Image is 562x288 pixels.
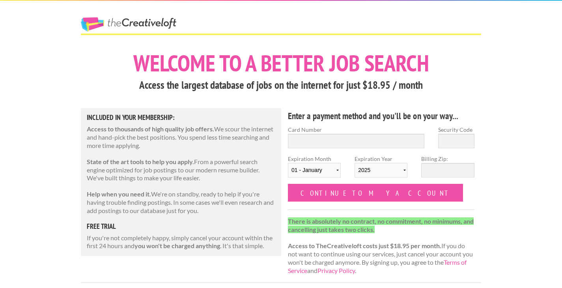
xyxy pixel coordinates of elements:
strong: you won't be charged anything [134,242,220,249]
h3: Access the largest database of jobs on the internet for just $18.95 / month [81,78,481,93]
strong: Help when you need it. [87,190,151,198]
a: Privacy Policy [317,267,355,274]
p: We scour the internet and hand-pick the best positions. You spend less time searching and more ti... [87,125,275,150]
strong: State of the art tools to help you apply. [87,158,194,165]
label: Billing Zip: [421,155,474,163]
a: Terms of Service [288,258,467,274]
p: From a powerful search engine optimized for job postings to our modern resume builder. We've buil... [87,158,275,182]
input: Continue to my account [288,184,463,202]
strong: There is absolutely no contract, no commitment, no minimums, and cancelling just takes two clicks. [288,217,474,233]
h4: Enter a payment method and you'll be on your way... [288,110,474,122]
select: Expiration Month [288,163,341,178]
label: Card Number [288,125,424,134]
a: The Creative Loft [81,17,176,32]
label: Expiration Month [288,155,341,184]
h1: Welcome to a better job search [81,52,481,75]
h5: Included in Your Membership: [87,114,275,121]
h5: free trial [87,223,275,230]
p: If you do not want to continue using our services, just cancel your account you won't be charged ... [288,217,474,275]
p: If you're not completely happy, simply cancel your account within the first 24 hours and . It's t... [87,234,275,251]
label: Security Code [438,125,474,134]
p: We're on standby, ready to help if you're having trouble finding postings. In some cases we'll ev... [87,190,275,215]
label: Expiration Year [355,155,407,184]
strong: Access to thousands of high quality job offers. [87,125,214,133]
strong: Access to TheCreativeloft costs just $18.95 per month. [288,242,441,249]
select: Expiration Year [355,163,407,178]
